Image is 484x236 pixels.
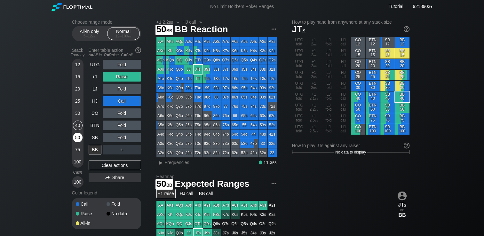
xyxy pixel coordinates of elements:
div: KK [166,46,175,55]
div: AKs [166,37,175,46]
div: UTG fold [292,91,306,102]
div: K4s [249,46,258,55]
div: 32s [268,139,277,148]
div: LJ [89,84,101,94]
div: SB 12 [380,37,395,48]
div: T6o [194,111,202,120]
div: UTG fold [292,113,306,124]
div: J4s [249,65,258,74]
div: J8o [184,93,193,102]
div: SB 15 [380,48,395,59]
div: Normal [109,28,138,40]
div: A8o [156,93,165,102]
div: 84o [212,130,221,139]
div: 43s [258,130,267,139]
div: 65s [240,111,249,120]
span: bb [315,118,318,122]
div: J9s [203,65,212,74]
div: HJ [89,96,101,106]
div: 86s [231,93,240,102]
div: 98o [203,93,212,102]
h2: Choose range mode [72,20,141,25]
div: +1 2 [307,70,321,80]
div: A=All-in R=Raise C=Call [89,53,141,57]
div: K9s [203,46,212,55]
div: AQs [175,37,184,46]
div: All-in only [75,28,104,40]
div: 96s [231,83,240,92]
span: bb [315,96,318,101]
div: Q3o [175,139,184,148]
div: BB 75 [395,113,409,124]
div: KTo [166,74,175,83]
div: 25 [73,96,83,106]
div: +1 [89,72,101,82]
div: A4o [156,130,165,139]
div: +1 2.1 [307,91,321,102]
div: Q6s [231,56,240,65]
div: Raise [76,211,107,216]
div: A4s [249,37,258,46]
div: Tourney [69,53,86,57]
span: bb [313,75,317,79]
div: UTG fold [292,59,306,69]
div: Fold [103,108,141,118]
div: 75s [240,102,249,111]
div: 43o [249,139,258,148]
div: T4s [249,74,258,83]
div: UTG fold [292,81,306,91]
div: KJo [166,65,175,74]
div: K5s [240,46,249,55]
div: Q8s [212,56,221,65]
div: 85o [212,121,221,130]
div: 64s [249,111,258,120]
div: CO 50 [351,102,365,113]
div: HJ call [336,48,351,59]
div: A7s [221,37,230,46]
div: AKo [156,46,165,55]
div: BTN 40 [366,91,380,102]
div: T4o [194,130,202,139]
div: KQo [166,56,175,65]
div: 52s [268,121,277,130]
div: K8s [212,46,221,55]
div: ▾ [411,3,433,10]
span: HJ call [181,19,197,25]
div: 53o [240,139,249,148]
div: K6s [231,46,240,55]
div: 5 – 12 [76,34,103,38]
div: T9s [203,74,212,83]
div: 72s [268,102,277,111]
div: J3o [184,139,193,148]
div: TT [194,74,202,83]
div: AQo [156,56,165,65]
div: A6s [231,37,240,46]
span: bb [315,129,318,133]
div: A3s [258,37,267,46]
div: +1 2 [307,48,321,59]
div: Q4s [249,56,258,65]
div: 64o [231,130,240,139]
div: 83o [212,139,221,148]
div: J9o [184,83,193,92]
div: 50 [73,133,83,142]
div: CO [89,108,101,118]
div: JTo [184,74,193,83]
div: J7o [184,102,193,111]
div: 73o [221,139,230,148]
div: QQ [175,56,184,65]
span: bb [313,85,317,90]
div: 96o [203,111,212,120]
div: 83s [258,93,267,102]
div: LJ fold [321,102,336,113]
div: 62s [268,111,277,120]
span: s [302,27,305,34]
div: AJs [184,37,193,46]
div: 40 [73,121,83,130]
div: K6o [166,111,175,120]
div: BTN [89,121,101,130]
div: 88 [212,93,221,102]
div: SB 75 [380,113,395,124]
div: BTN 20 [366,59,380,69]
div: UTG fold [292,48,306,59]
